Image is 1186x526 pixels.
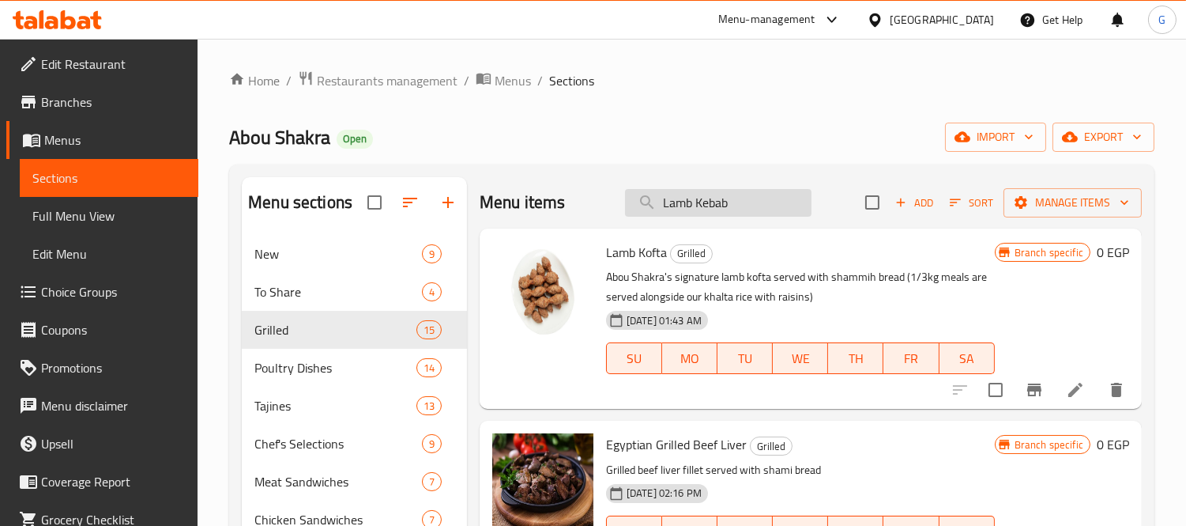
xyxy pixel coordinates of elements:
button: SU [606,342,662,374]
input: search [625,189,811,217]
button: import [945,123,1046,152]
div: Tajines13 [242,387,467,425]
div: Grilled [670,244,713,263]
div: items [422,282,442,301]
a: Coverage Report [6,463,198,501]
h6: 0 EGP [1097,241,1129,263]
span: Branches [41,93,186,112]
span: Abou Shakra [229,119,330,155]
span: import [958,127,1034,147]
li: / [464,71,469,90]
div: items [416,320,442,339]
span: SU [613,347,656,370]
span: Menu disclaimer [41,396,186,415]
a: Full Menu View [20,197,198,235]
span: Add [893,194,936,212]
div: Open [337,130,373,149]
button: Manage items [1003,188,1142,218]
div: items [422,434,442,453]
a: Edit Restaurant [6,45,198,83]
h2: Menu sections [248,191,352,214]
span: Grilled [671,244,712,263]
div: [GEOGRAPHIC_DATA] [890,11,994,28]
span: Branch specific [1008,245,1090,260]
a: Edit menu item [1066,380,1085,399]
span: TU [724,347,766,370]
a: Home [229,71,280,90]
button: SA [939,342,995,374]
button: Branch-specific-item [1015,371,1053,409]
p: Grilled beef liver fillet served with shami bread [606,460,995,480]
div: Meat Sandwiches7 [242,463,467,501]
span: Edit Menu [32,244,186,263]
button: export [1052,123,1154,152]
span: Grilled [751,437,792,456]
span: Meat Sandwiches [254,472,422,491]
span: 9 [423,437,441,452]
span: FR [890,347,932,370]
span: Manage items [1016,193,1129,213]
p: Abou Shakra's signature lamb kofta served with shammih bread (1/3kg meals are served alongside ou... [606,267,995,307]
button: Add section [429,184,467,221]
span: 9 [423,247,441,262]
span: Add item [889,191,939,215]
span: Poultry Dishes [254,358,416,377]
span: Open [337,132,373,146]
span: Lamb Kofta [606,240,667,264]
a: Menus [6,121,198,159]
span: Promotions [41,358,186,377]
a: Upsell [6,425,198,463]
span: Choice Groups [41,282,186,301]
span: To Share [254,282,422,301]
span: Branch specific [1008,437,1090,452]
span: Coverage Report [41,472,186,491]
span: 4 [423,285,441,300]
span: Egyptian Grilled Beef Liver [606,433,747,456]
div: Chef's Selections9 [242,425,467,463]
img: Lamb Kofta [492,241,593,342]
a: Menus [476,70,531,91]
span: Chef's Selections [254,434,422,453]
span: 7 [423,475,441,490]
span: MO [668,347,711,370]
div: Menu-management [718,10,815,29]
a: Branches [6,83,198,121]
div: Grilled15 [242,311,467,349]
button: MO [662,342,717,374]
span: WE [779,347,822,370]
span: Coupons [41,320,186,339]
button: TH [828,342,883,374]
span: 15 [417,323,441,338]
span: Edit Restaurant [41,55,186,74]
span: Sections [549,71,594,90]
span: Select to update [979,373,1012,407]
nav: breadcrumb [229,70,1154,91]
span: Sections [32,168,186,187]
span: Select all sections [358,186,391,219]
h6: 0 EGP [1097,433,1129,456]
div: To Share4 [242,273,467,311]
a: Sections [20,159,198,197]
span: Sort items [939,191,1003,215]
div: items [416,396,442,415]
span: Grilled [254,320,416,339]
div: items [416,358,442,377]
span: Sort [950,194,993,212]
div: items [422,472,442,491]
span: New [254,244,422,263]
a: Choice Groups [6,273,198,311]
span: Select section [856,186,889,219]
h2: Menu items [480,191,566,214]
span: Upsell [41,434,186,453]
span: Sort sections [391,184,429,221]
button: FR [883,342,939,374]
div: Tajines [254,396,416,415]
a: Restaurants management [298,70,457,91]
li: / [537,71,543,90]
div: New9 [242,235,467,273]
span: Restaurants management [317,71,457,90]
